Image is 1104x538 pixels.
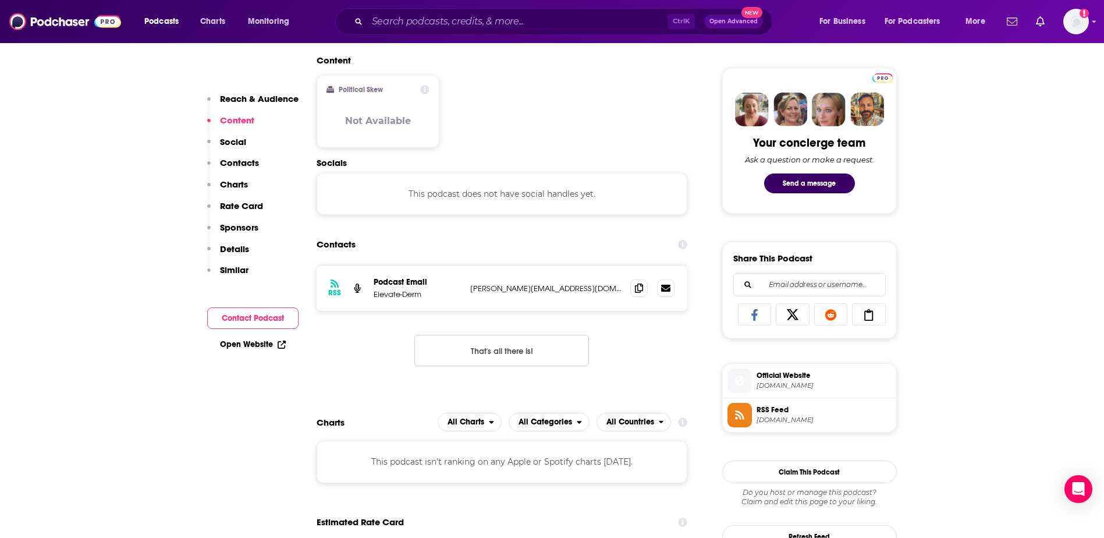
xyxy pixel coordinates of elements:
[317,417,345,428] h2: Charts
[727,403,892,427] a: RSS Feed[DOMAIN_NAME]
[317,233,356,256] h2: Contacts
[850,93,884,126] img: Jon Profile
[509,413,590,431] h2: Categories
[346,8,784,35] div: Search podcasts, credits, & more...
[220,136,246,147] p: Social
[519,418,572,426] span: All Categories
[727,369,892,393] a: Official Website[DOMAIN_NAME]
[872,73,893,83] img: Podchaser Pro
[220,200,263,211] p: Rate Card
[957,12,1000,31] button: open menu
[317,157,688,168] h2: Socials
[1063,9,1089,34] button: Show profile menu
[668,14,695,29] span: Ctrl K
[852,303,886,325] a: Copy Link
[753,136,865,150] div: Your concierge team
[144,13,179,30] span: Podcasts
[207,136,246,158] button: Social
[1064,475,1092,503] div: Open Intercom Messenger
[757,381,892,390] span: elevate-derm.com
[704,15,763,29] button: Open AdvancedNew
[438,413,502,431] h2: Platforms
[470,284,622,293] p: [PERSON_NAME][EMAIL_ADDRESS][DOMAIN_NAME]
[207,264,249,286] button: Similar
[220,264,249,275] p: Similar
[374,277,461,287] p: Podcast Email
[745,155,874,164] div: Ask a question or make a request.
[207,307,299,329] button: Contact Podcast
[1080,9,1089,18] svg: Add a profile image
[317,173,688,215] div: This podcast does not have social handles yet.
[872,72,893,83] a: Pro website
[328,288,341,298] h3: RSS
[207,157,259,179] button: Contacts
[1002,12,1022,31] a: Show notifications dropdown
[597,413,672,431] button: open menu
[597,413,672,431] h2: Countries
[509,413,590,431] button: open menu
[757,405,892,415] span: RSS Feed
[207,243,249,265] button: Details
[722,488,897,507] div: Claim and edit this page to your liking.
[317,441,688,483] div: This podcast isn't ranking on any Apple or Spotify charts [DATE].
[722,461,897,483] button: Claim This Podcast
[207,179,248,200] button: Charts
[811,12,880,31] button: open menu
[722,488,897,497] span: Do you host or manage this podcast?
[220,157,259,168] p: Contacts
[776,303,810,325] a: Share on X/Twitter
[9,10,121,33] img: Podchaser - Follow, Share and Rate Podcasts
[819,13,865,30] span: For Business
[757,370,892,381] span: Official Website
[885,13,940,30] span: For Podcasters
[733,273,886,296] div: Search followers
[1031,12,1049,31] a: Show notifications dropdown
[965,13,985,30] span: More
[220,93,299,104] p: Reach & Audience
[812,93,846,126] img: Jules Profile
[339,86,383,94] h2: Political Skew
[345,115,411,126] h3: Not Available
[220,179,248,190] p: Charts
[317,511,404,533] span: Estimated Rate Card
[136,12,194,31] button: open menu
[207,222,258,243] button: Sponsors
[773,93,807,126] img: Barbara Profile
[448,418,484,426] span: All Charts
[438,413,502,431] button: open menu
[814,303,848,325] a: Share on Reddit
[743,274,876,296] input: Email address or username...
[757,416,892,424] span: anchor.fm
[877,12,957,31] button: open menu
[735,93,769,126] img: Sydney Profile
[741,7,762,18] span: New
[709,19,758,24] span: Open Advanced
[1063,9,1089,34] img: User Profile
[207,115,254,136] button: Content
[738,303,772,325] a: Share on Facebook
[414,335,589,366] button: Nothing here.
[220,243,249,254] p: Details
[220,115,254,126] p: Content
[367,12,668,31] input: Search podcasts, credits, & more...
[374,289,461,299] p: Elevate-Derm
[200,13,225,30] span: Charts
[606,418,654,426] span: All Countries
[248,13,289,30] span: Monitoring
[733,253,812,264] h3: Share This Podcast
[220,339,286,349] a: Open Website
[220,222,258,233] p: Sponsors
[207,93,299,115] button: Reach & Audience
[1063,9,1089,34] span: Logged in as WE_Broadcast
[207,200,263,222] button: Rate Card
[317,55,679,66] h2: Content
[764,174,855,193] button: Send a message
[193,12,232,31] a: Charts
[240,12,304,31] button: open menu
